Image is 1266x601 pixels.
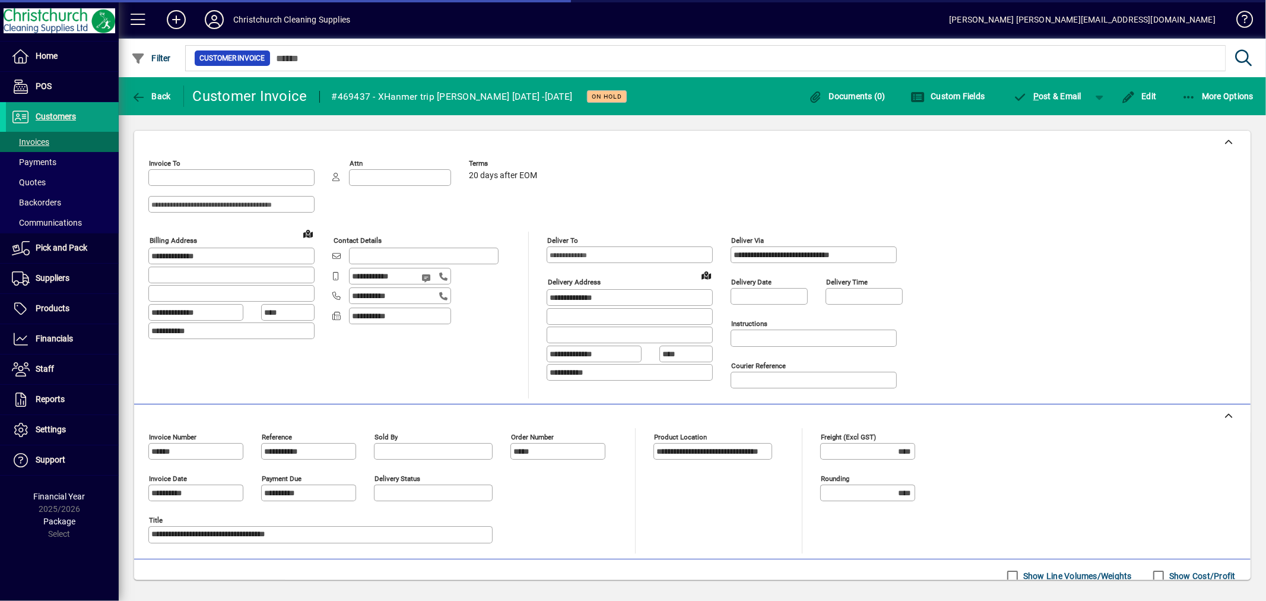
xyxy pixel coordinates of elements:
[826,278,868,286] mat-label: Delivery time
[375,433,398,441] mat-label: Sold by
[36,112,76,121] span: Customers
[1179,86,1257,107] button: More Options
[6,172,119,192] a: Quotes
[350,159,363,167] mat-label: Attn
[12,218,82,227] span: Communications
[193,87,307,106] div: Customer Invoice
[262,475,302,483] mat-label: Payment due
[36,364,54,374] span: Staff
[1013,91,1082,101] span: ost & Email
[157,9,195,30] button: Add
[908,86,988,107] button: Custom Fields
[149,159,180,167] mat-label: Invoice To
[149,516,163,524] mat-label: Title
[149,433,196,441] mat-label: Invoice number
[469,171,537,181] span: 20 days after EOM
[12,198,61,207] span: Backorders
[6,42,119,71] a: Home
[36,425,66,434] span: Settings
[12,157,56,167] span: Payments
[6,132,119,152] a: Invoices
[299,224,318,243] a: View on map
[36,455,65,464] span: Support
[6,415,119,445] a: Settings
[731,278,772,286] mat-label: Delivery date
[6,445,119,475] a: Support
[195,9,233,30] button: Profile
[949,10,1216,29] div: [PERSON_NAME] [PERSON_NAME][EMAIL_ADDRESS][DOMAIN_NAME]
[36,334,73,343] span: Financials
[6,72,119,102] a: POS
[1227,2,1251,41] a: Knowledge Base
[199,52,265,64] span: Customer Invoice
[43,517,75,526] span: Package
[654,433,707,441] mat-label: Product location
[36,394,65,404] span: Reports
[119,86,184,107] app-page-header-button: Back
[6,324,119,354] a: Financials
[1118,86,1160,107] button: Edit
[1121,91,1157,101] span: Edit
[36,303,69,313] span: Products
[375,475,420,483] mat-label: Delivery status
[1033,91,1039,101] span: P
[821,475,849,483] mat-label: Rounding
[6,264,119,293] a: Suppliers
[6,233,119,263] a: Pick and Pack
[36,81,52,91] span: POS
[511,433,554,441] mat-label: Order number
[6,213,119,233] a: Communications
[731,320,767,328] mat-label: Instructions
[731,362,786,370] mat-label: Courier Reference
[6,152,119,172] a: Payments
[1182,91,1254,101] span: More Options
[469,160,540,167] span: Terms
[131,53,171,63] span: Filter
[12,137,49,147] span: Invoices
[6,355,119,384] a: Staff
[805,86,889,107] button: Documents (0)
[131,91,171,101] span: Back
[1021,570,1132,582] label: Show Line Volumes/Weights
[332,87,573,106] div: #469437 - XHanmer trip [PERSON_NAME] [DATE] -[DATE]
[6,385,119,415] a: Reports
[128,48,174,69] button: Filter
[34,492,85,501] span: Financial Year
[128,86,174,107] button: Back
[12,178,46,187] span: Quotes
[821,433,876,441] mat-label: Freight (excl GST)
[1007,86,1088,107] button: Post & Email
[731,236,764,245] mat-label: Deliver via
[36,51,58,61] span: Home
[808,91,886,101] span: Documents (0)
[910,91,985,101] span: Custom Fields
[547,236,578,245] mat-label: Deliver To
[413,264,442,292] button: Send SMS
[697,265,716,284] a: View on map
[1167,570,1236,582] label: Show Cost/Profit
[36,243,87,252] span: Pick and Pack
[6,294,119,324] a: Products
[592,93,622,100] span: On hold
[149,475,187,483] mat-label: Invoice date
[6,192,119,213] a: Backorders
[262,433,292,441] mat-label: Reference
[233,10,350,29] div: Christchurch Cleaning Supplies
[36,273,69,283] span: Suppliers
